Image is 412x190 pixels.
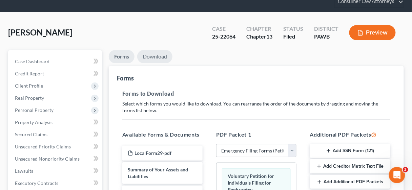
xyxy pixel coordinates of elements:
div: Status [283,25,303,33]
h5: Forms to Download [122,90,390,98]
div: Chapter [246,33,272,41]
button: Add Creditor Matrix Text File [310,159,390,173]
span: Case Dashboard [15,58,49,64]
span: 13 [266,33,272,40]
div: 25-22064 [212,33,235,41]
div: Case [212,25,235,33]
span: Secured Claims [15,132,47,137]
button: Preview [349,25,396,40]
button: Add Additional PDF Packets [310,175,390,189]
h5: Additional PDF Packets [310,130,390,139]
button: Add SSN Form (121) [310,144,390,158]
div: Forms [117,74,134,82]
a: Case Dashboard [9,55,102,68]
a: Executory Contracts [9,177,102,189]
span: Client Profile [15,83,43,89]
span: Unsecured Priority Claims [15,144,71,149]
a: Unsecured Nonpriority Claims [9,153,102,165]
a: Credit Report [9,68,102,80]
p: Select which forms you would like to download. You can rearrange the order of the documents by dr... [122,100,390,114]
a: Lawsuits [9,165,102,177]
span: Lawsuits [15,168,33,174]
div: Chapter [246,25,272,33]
a: Unsecured Priority Claims [9,141,102,153]
span: Credit Report [15,71,44,76]
span: Real Property [15,95,44,101]
span: LocalForm29-pdf [135,150,171,156]
div: PAWB [314,33,338,41]
span: Property Analysis [15,119,53,125]
span: 3 [403,167,408,172]
a: Property Analysis [9,116,102,128]
span: Summary of Your Assets and Liabilities [128,167,188,179]
span: Unsecured Nonpriority Claims [15,156,80,162]
a: Secured Claims [9,128,102,141]
span: Executory Contracts [15,180,58,186]
iframe: Intercom live chat [389,167,405,183]
span: Personal Property [15,107,54,113]
h5: Available Forms & Documents [122,130,203,139]
a: Forms [109,50,135,63]
h5: PDF Packet 1 [216,130,296,139]
a: Download [137,50,172,63]
div: Filed [283,33,303,41]
span: [PERSON_NAME] [8,27,72,37]
div: District [314,25,338,33]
